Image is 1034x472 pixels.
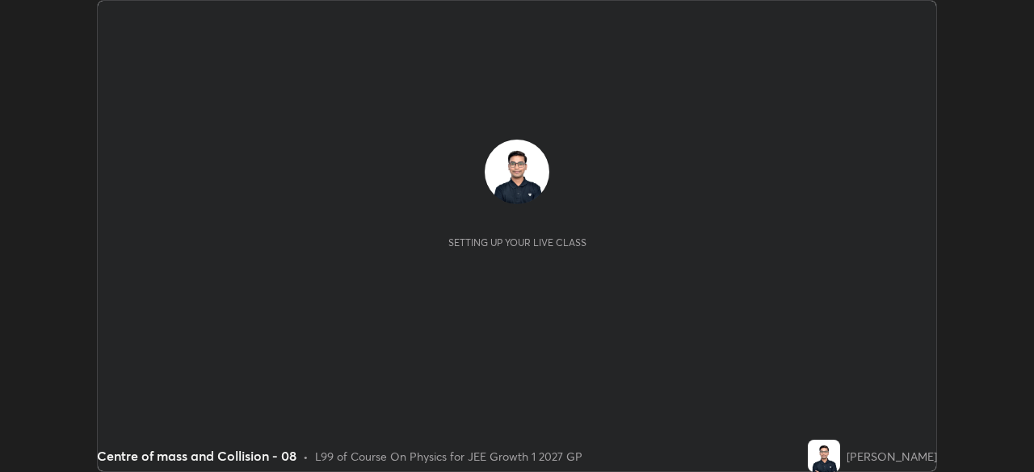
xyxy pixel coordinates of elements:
[97,446,296,466] div: Centre of mass and Collision - 08
[485,140,549,204] img: 37aae379bbc94e87a747325de2c98c16.jpg
[303,448,309,465] div: •
[808,440,840,472] img: 37aae379bbc94e87a747325de2c98c16.jpg
[847,448,937,465] div: [PERSON_NAME]
[448,236,586,249] div: Setting up your live class
[315,448,582,465] div: L99 of Course On Physics for JEE Growth 1 2027 GP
